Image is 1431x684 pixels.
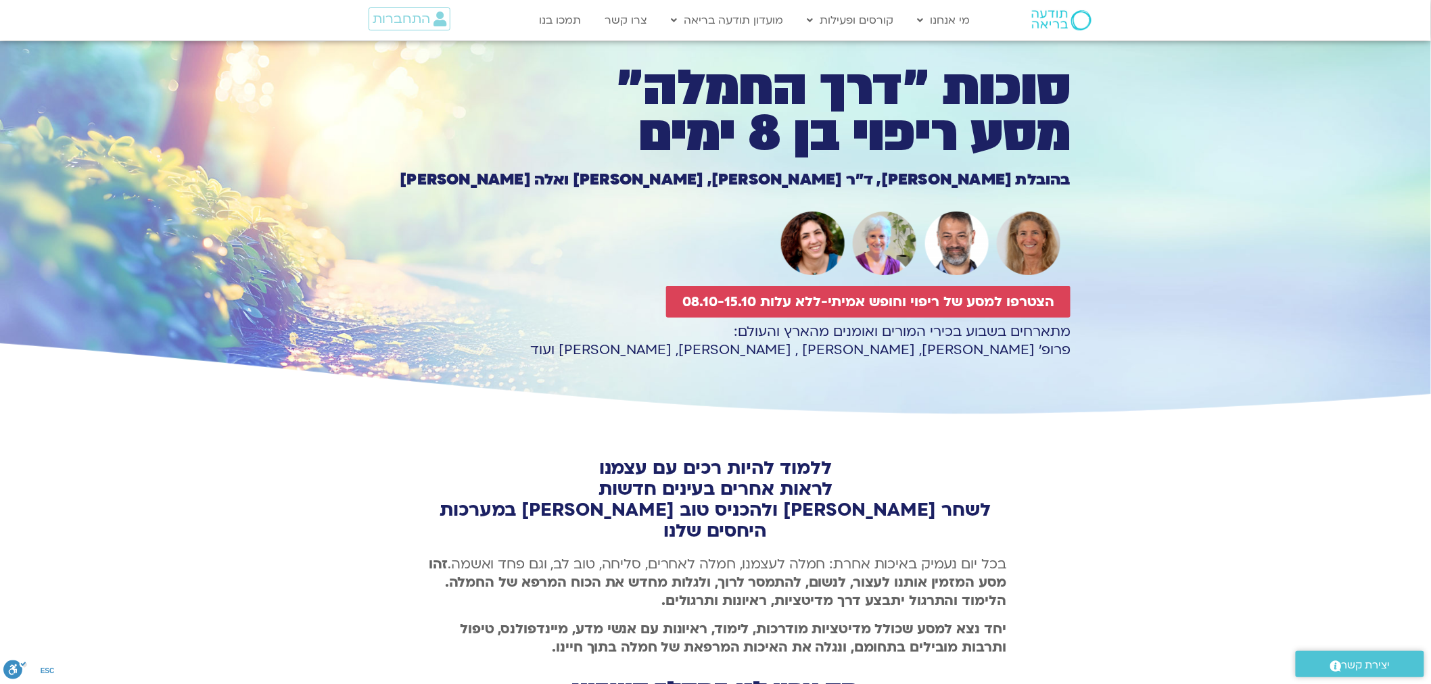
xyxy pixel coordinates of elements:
[533,7,588,33] a: תמכו בנו
[360,172,1071,187] h1: בהובלת [PERSON_NAME], ד״ר [PERSON_NAME], [PERSON_NAME] ואלה [PERSON_NAME]
[1342,656,1390,675] span: יצירת קשר
[1296,651,1424,677] a: יצירת קשר
[801,7,901,33] a: קורסים ופעילות
[666,286,1071,318] a: הצטרפו למסע של ריפוי וחופש אמיתי-ללא עלות 08.10-15.10
[429,555,1006,610] b: זהו מסע המזמין אותנו לעצור, לנשום, להתמסר לרוך, ולגלות מחדש את הכוח המרפא של החמלה. הלימוד והתרגו...
[665,7,791,33] a: מועדון תודעה בריאה
[360,322,1071,359] p: מתארחים בשבוע בכירי המורים ואומנים מהארץ והעולם: פרופ׳ [PERSON_NAME], [PERSON_NAME] , [PERSON_NAM...
[360,66,1071,157] h1: סוכות ״דרך החמלה״ מסע ריפוי בן 8 ימים
[1032,10,1092,30] img: תודעה בריאה
[373,11,430,26] span: התחברות
[599,7,655,33] a: צרו קשר
[682,294,1054,310] span: הצטרפו למסע של ריפוי וחופש אמיתי-ללא עלות 08.10-15.10
[369,7,450,30] a: התחברות
[911,7,977,33] a: מי אנחנו
[460,620,1006,656] b: יחד נצא למסע שכולל מדיטציות מודרכות, לימוד, ראיונות עם אנשי מדע, מיינדפולנס, טיפול ותרבות מובילים...
[425,458,1006,541] h2: ללמוד להיות רכים עם עצמנו לראות אחרים בעינים חדשות לשחר [PERSON_NAME] ולהכניס טוב [PERSON_NAME] ב...
[425,555,1006,610] p: בכל יום נעמיק באיכות אחרת: חמלה לעצמנו, חמלה לאחרים, סליחה, טוב לב, וגם פחד ואשמה.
